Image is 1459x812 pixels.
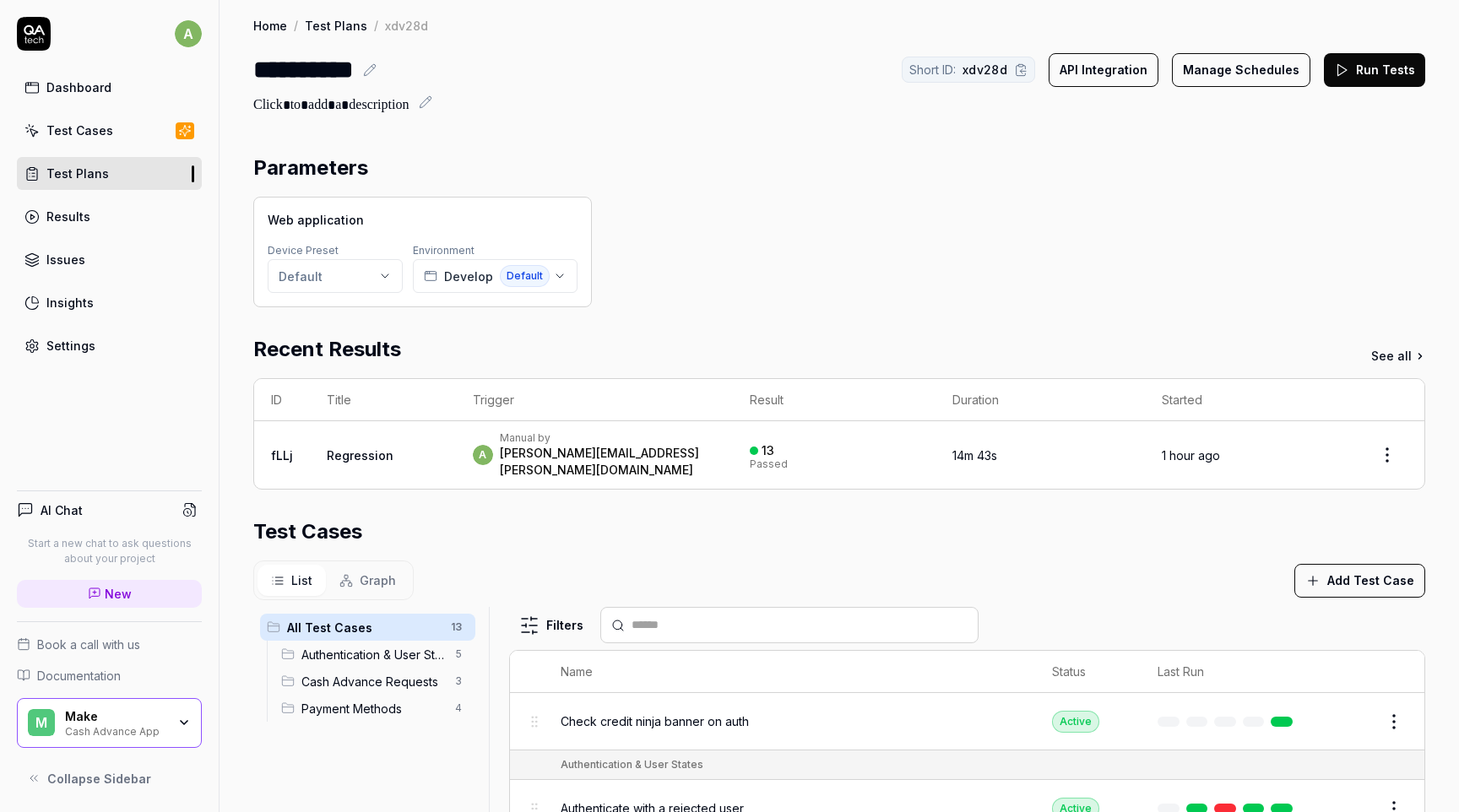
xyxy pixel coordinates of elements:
[294,17,298,34] div: /
[17,71,202,104] a: Dashboard
[1145,379,1350,421] th: Started
[268,259,403,293] button: Default
[17,243,202,276] a: Issues
[258,565,326,596] button: List
[17,580,202,608] a: New
[936,379,1145,421] th: Duration
[374,17,378,34] div: /
[500,431,716,445] div: Manual by
[762,443,774,458] div: 13
[500,265,550,287] span: Default
[17,157,202,190] a: Test Plans
[46,337,95,355] div: Settings
[268,244,339,257] label: Device Preset
[952,448,997,463] time: 14m 43s
[17,536,202,566] p: Start a new chat to ask questions about your project
[1371,347,1425,365] a: See all
[46,78,111,96] div: Dashboard
[509,609,594,642] button: Filters
[733,379,936,421] th: Result
[17,200,202,233] a: Results
[301,646,445,663] span: Authentication & User States
[327,448,393,463] a: Regression
[254,379,310,421] th: ID
[301,700,445,717] span: Payment Methods
[17,114,202,147] a: Test Cases
[448,698,469,718] span: 4
[46,208,90,225] div: Results
[291,571,312,589] span: List
[274,641,475,668] div: Drag to reorderAuthentication & User States5
[1324,53,1425,87] button: Run Tests
[271,448,293,463] a: fLLj
[544,651,1035,693] th: Name
[1141,651,1316,693] th: Last Run
[473,445,493,465] span: a
[65,709,166,724] div: Make
[253,334,401,365] h2: Recent Results
[413,259,578,293] button: DevelopDefault
[175,17,202,51] button: a
[47,770,151,788] span: Collapse Sidebar
[46,122,113,139] div: Test Cases
[385,17,428,34] div: xdv28d
[963,61,1007,78] span: xdv28d
[46,165,109,182] div: Test Plans
[448,671,469,691] span: 3
[17,286,202,319] a: Insights
[448,644,469,664] span: 5
[253,517,362,547] h2: Test Cases
[1294,564,1425,598] button: Add Test Case
[46,294,94,311] div: Insights
[413,244,475,257] label: Environment
[1172,53,1310,87] button: Manage Schedules
[28,709,55,736] span: M
[105,585,132,603] span: New
[17,761,202,795] button: Collapse Sidebar
[909,61,956,78] span: Short ID:
[253,17,287,34] a: Home
[1052,711,1099,733] div: Active
[41,501,83,519] h4: AI Chat
[274,668,475,695] div: Drag to reorderCash Advance Requests3
[17,636,202,653] a: Book a call with us
[1162,448,1220,463] time: 1 hour ago
[510,693,1424,750] tr: Check credit ninja banner on authActive
[17,667,202,685] a: Documentation
[301,673,445,690] span: Cash Advance Requests
[279,268,323,285] div: Default
[268,211,364,229] span: Web application
[561,712,749,730] span: Check credit ninja banner on auth
[253,153,368,183] h2: Parameters
[500,445,716,479] div: [PERSON_NAME][EMAIL_ADDRESS][PERSON_NAME][DOMAIN_NAME]
[561,757,703,772] div: Authentication & User States
[274,695,475,722] div: Drag to reorderPayment Methods4
[37,636,140,653] span: Book a call with us
[444,268,493,285] span: Develop
[17,698,202,749] button: MMakeCash Advance App
[750,459,788,469] div: Passed
[175,20,202,47] span: a
[65,723,166,737] div: Cash Advance App
[326,565,409,596] button: Graph
[444,617,469,637] span: 13
[1035,651,1141,693] th: Status
[46,251,85,268] div: Issues
[456,379,733,421] th: Trigger
[17,329,202,362] a: Settings
[310,379,456,421] th: Title
[360,571,396,589] span: Graph
[1049,53,1158,87] button: API Integration
[305,17,367,34] a: Test Plans
[287,619,441,636] span: All Test Cases
[37,667,121,685] span: Documentation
